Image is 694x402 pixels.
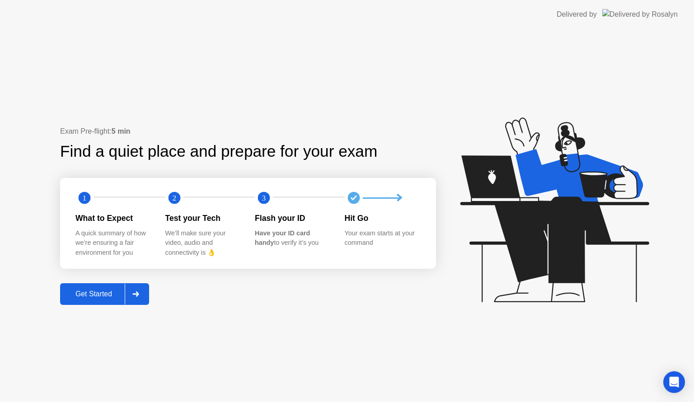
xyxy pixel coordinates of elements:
text: 3 [262,194,266,202]
div: We’ll make sure your video, audio and connectivity is 👌 [165,229,241,258]
div: Flash your ID [255,212,330,224]
div: Open Intercom Messenger [663,371,685,393]
div: Find a quiet place and prepare for your exam [60,140,379,164]
div: to verify it’s you [255,229,330,248]
div: Hit Go [345,212,420,224]
b: Have your ID card handy [255,229,310,247]
div: A quick summary of how we’re ensuring a fair environment for you [75,229,151,258]
b: 5 min [112,127,131,135]
img: Delivered by Rosalyn [602,9,678,19]
text: 2 [172,194,176,202]
div: What to Expect [75,212,151,224]
div: Exam Pre-flight: [60,126,436,137]
text: 1 [83,194,86,202]
div: Delivered by [557,9,597,20]
button: Get Started [60,283,149,305]
div: Get Started [63,290,125,298]
div: Your exam starts at your command [345,229,420,248]
div: Test your Tech [165,212,241,224]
